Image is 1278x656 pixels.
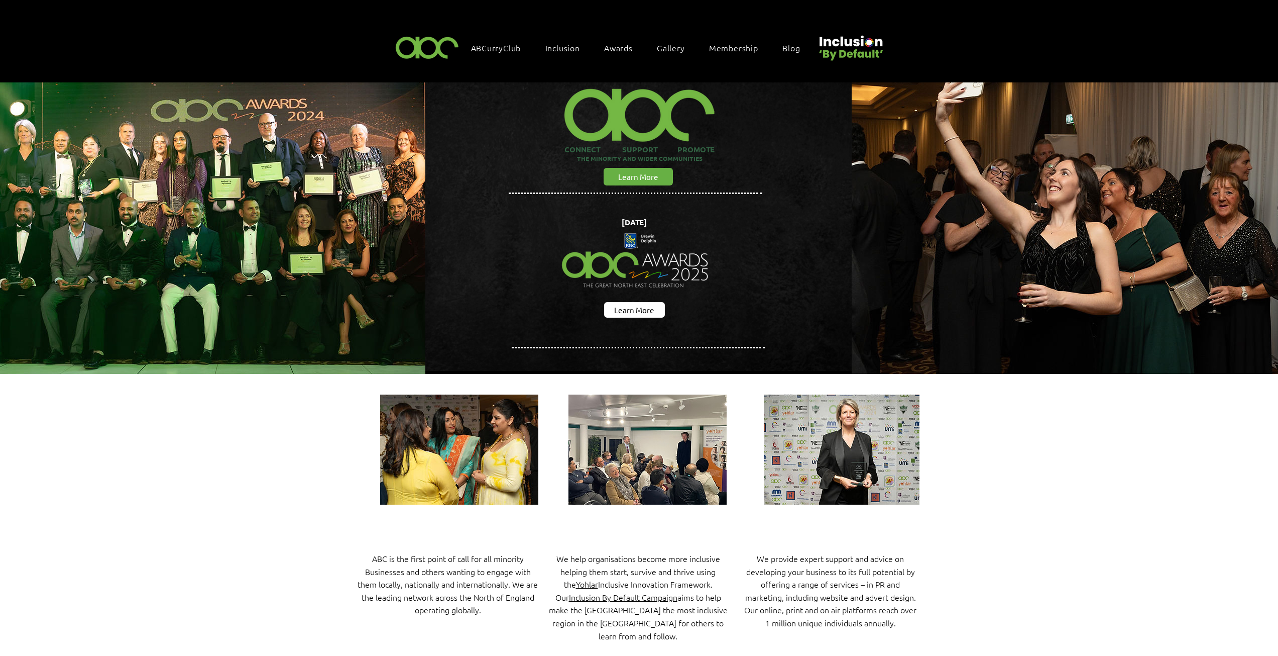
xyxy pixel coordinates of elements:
img: abc background hero black.png [425,82,852,371]
img: ABCAwards2024-00042-Enhanced-NR.jpg [764,395,919,505]
span: Learn More [618,171,658,182]
a: Gallery [652,37,700,58]
div: Awards [599,37,648,58]
a: Membership [704,37,773,58]
span: Our aims to help make the [GEOGRAPHIC_DATA] the most inclusive region in the [GEOGRAPHIC_DATA] fo... [549,592,728,641]
img: ABCAwards2024-09595.jpg [380,395,538,505]
a: Inclusion By Default Campaign [569,592,677,603]
img: ABC-Logo-Blank-Background-01-01-2.png [393,32,462,62]
span: Learn More [614,305,654,315]
span: Gallery [657,42,685,53]
img: Northern Insights Double Pager Apr 2025.png [553,215,718,307]
a: ABCurryClub [466,37,536,58]
span: CONNECT SUPPORT PROMOTE [564,144,715,154]
img: IMG-20230119-WA0022.jpg [568,395,727,505]
span: Awards [604,42,633,53]
span: ABCurryClub [471,42,521,53]
span: Blog [782,42,800,53]
span: ABC is the first point of call for all minority Businesses and others wanting to engage with them... [358,553,538,615]
img: ABC-Logo-Blank-Background-01-01-2_edited.png [559,76,720,144]
nav: Site [466,37,816,58]
a: Yohlar [576,579,598,590]
span: We help organisations become more inclusive helping them start, survive and thrive using the Incl... [556,553,720,590]
a: Blog [777,37,815,58]
span: We provide expert support and advice on developing your business to its full potential by offerin... [744,553,916,628]
span: Membership [709,42,758,53]
a: Learn More [604,302,665,318]
span: THE MINORITY AND WIDER COMMUNITIES [577,154,703,162]
a: Learn More [604,168,673,185]
img: Untitled design (22).png [816,27,885,62]
span: [DATE] [622,217,647,227]
span: Inclusion [545,42,580,53]
div: Inclusion [540,37,595,58]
